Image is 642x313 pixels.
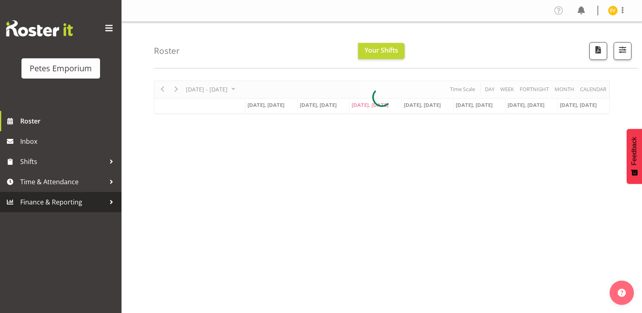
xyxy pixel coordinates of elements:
span: Feedback [631,137,638,165]
button: Download a PDF of the roster according to the set date range. [589,42,607,60]
img: eva-vailini10223.jpg [608,6,618,15]
span: Your Shifts [365,46,398,55]
img: help-xxl-2.png [618,289,626,297]
h4: Roster [154,46,180,55]
span: Roster [20,115,117,127]
span: Shifts [20,155,105,168]
button: Feedback - Show survey [627,129,642,184]
button: Filter Shifts [614,42,631,60]
button: Your Shifts [358,43,405,59]
span: Inbox [20,135,117,147]
div: Petes Emporium [30,62,92,75]
span: Time & Attendance [20,176,105,188]
img: Rosterit website logo [6,20,73,36]
span: Finance & Reporting [20,196,105,208]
